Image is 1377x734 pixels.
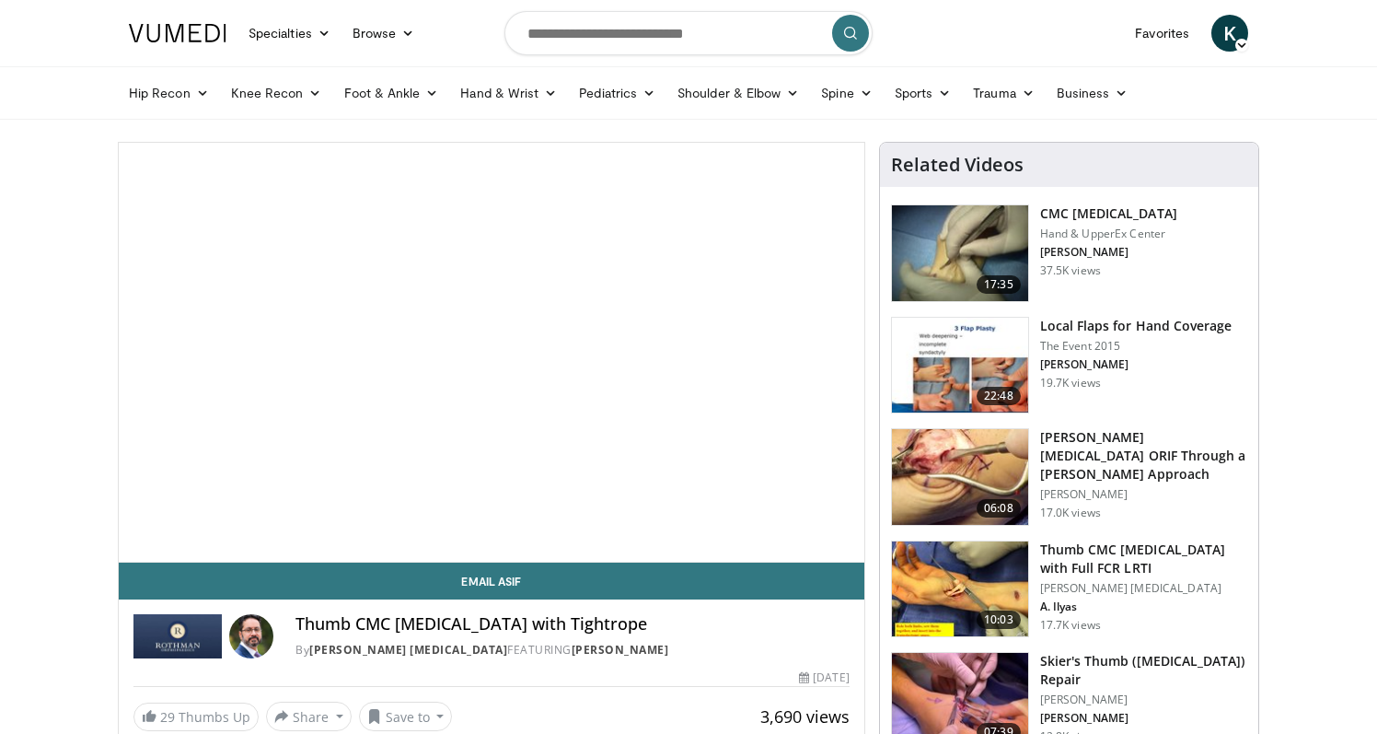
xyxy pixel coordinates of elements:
p: [PERSON_NAME] [MEDICAL_DATA] [1040,581,1247,596]
p: Hand & UpperEx Center [1040,227,1177,241]
a: [PERSON_NAME] [MEDICAL_DATA] [309,642,507,658]
h4: Thumb CMC [MEDICAL_DATA] with Tightrope [295,614,850,635]
img: VuMedi Logo [129,24,226,42]
h4: Related Videos [891,154,1024,176]
a: 06:08 [PERSON_NAME][MEDICAL_DATA] ORIF Through a [PERSON_NAME] Approach [PERSON_NAME] 17.0K views [891,428,1247,526]
img: Rothman Hand Surgery [133,614,222,658]
a: Favorites [1124,15,1200,52]
p: 17.0K views [1040,506,1101,520]
video-js: Video Player [119,143,864,563]
p: [PERSON_NAME] [1040,357,1232,372]
a: 22:48 Local Flaps for Hand Coverage The Event 2015 [PERSON_NAME] 19.7K views [891,317,1247,414]
a: Hip Recon [118,75,220,111]
a: Browse [341,15,426,52]
button: Share [266,702,352,731]
p: [PERSON_NAME] [1040,487,1247,502]
span: 06:08 [977,499,1021,518]
a: Knee Recon [220,75,333,111]
h3: CMC [MEDICAL_DATA] [1040,204,1177,223]
p: The Event 2015 [1040,339,1232,354]
a: Specialties [237,15,341,52]
img: b6f583b7-1888-44fa-9956-ce612c416478.150x105_q85_crop-smart_upscale.jpg [892,318,1028,414]
a: K [1211,15,1248,52]
button: Save to [359,702,453,731]
span: 29 [160,708,175,726]
a: Hand & Wrist [449,75,568,111]
input: Search topics, interventions [504,11,873,55]
div: By FEATURING [295,642,850,658]
a: Shoulder & Elbow [666,75,810,111]
a: Pediatrics [568,75,666,111]
span: 17:35 [977,275,1021,294]
a: Email Asif [119,563,864,600]
p: [PERSON_NAME] [1040,245,1177,260]
p: A. Ilyas [1040,600,1247,614]
a: 17:35 CMC [MEDICAL_DATA] Hand & UpperEx Center [PERSON_NAME] 37.5K views [891,204,1247,302]
h3: Skier's Thumb ([MEDICAL_DATA]) Repair [1040,652,1247,689]
p: 17.7K views [1040,618,1101,633]
p: [PERSON_NAME] [1040,711,1247,726]
h3: Local Flaps for Hand Coverage [1040,317,1232,335]
span: 22:48 [977,387,1021,405]
a: Business [1046,75,1140,111]
p: [PERSON_NAME] [1040,693,1247,707]
span: 10:03 [977,611,1021,629]
h3: [PERSON_NAME][MEDICAL_DATA] ORIF Through a [PERSON_NAME] Approach [1040,428,1247,484]
h3: Thumb CMC [MEDICAL_DATA] with Full FCR LRTI [1040,541,1247,577]
div: [DATE] [799,670,849,686]
span: 3,690 views [760,705,850,728]
p: 37.5K views [1040,263,1101,278]
a: Sports [884,75,963,111]
img: Avatar [229,614,273,658]
a: Trauma [962,75,1046,111]
a: Foot & Ankle [333,75,450,111]
p: 19.7K views [1040,376,1101,390]
img: af335e9d-3f89-4d46-97d1-d9f0cfa56dd9.150x105_q85_crop-smart_upscale.jpg [892,429,1028,525]
img: 155faa92-facb-4e6b-8eb7-d2d6db7ef378.150x105_q85_crop-smart_upscale.jpg [892,542,1028,637]
a: 10:03 Thumb CMC [MEDICAL_DATA] with Full FCR LRTI [PERSON_NAME] [MEDICAL_DATA] A. Ilyas 17.7K views [891,541,1247,638]
a: [PERSON_NAME] [572,642,669,658]
a: Spine [810,75,883,111]
a: 29 Thumbs Up [133,703,259,731]
img: 54618_0000_3.png.150x105_q85_crop-smart_upscale.jpg [892,205,1028,301]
